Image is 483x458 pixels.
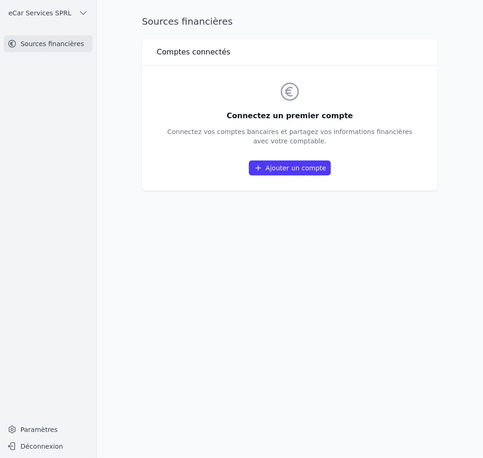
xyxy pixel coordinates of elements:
[4,35,93,52] a: Sources financières
[4,422,93,437] a: Paramètres
[168,127,413,146] p: Connectez vos comptes bancaires et partagez vos informations financières avec votre comptable.
[142,15,233,28] h1: Sources financières
[157,47,230,58] h3: Comptes connectés
[4,6,93,20] button: eCar Services SPRL
[249,161,331,175] a: Ajouter un compte
[168,110,413,121] h3: Connectez un premier compte
[4,439,93,454] button: Déconnexion
[8,8,72,18] span: eCar Services SPRL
